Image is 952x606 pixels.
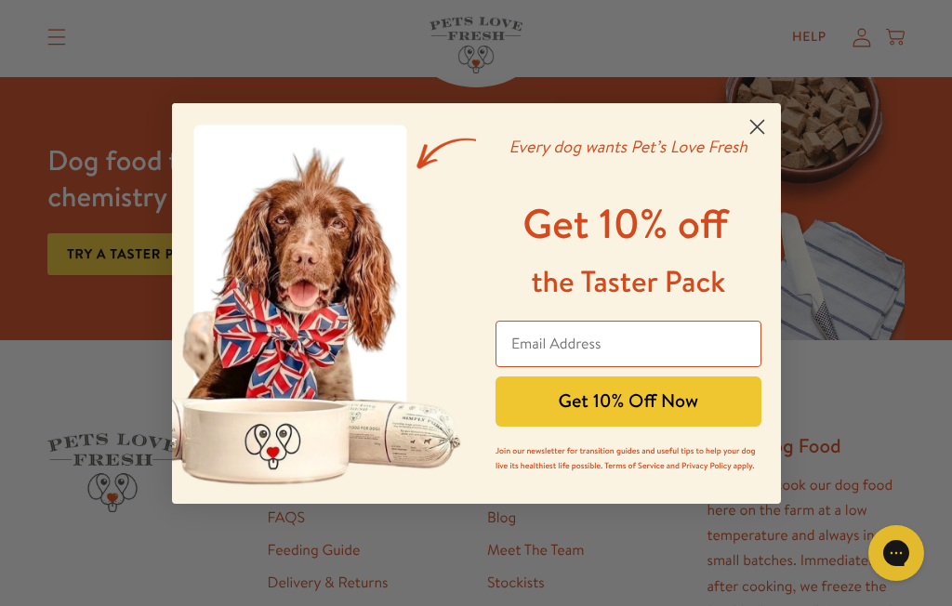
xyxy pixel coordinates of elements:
[496,376,761,427] button: Get 10% Off Now
[522,195,728,252] span: Get 10% off
[172,103,477,504] img: a400ef88-77f9-4908-94a9-4c138221a682.jpeg
[531,261,725,302] span: the Taster Pack
[496,321,761,367] input: Email Address
[859,519,933,587] iframe: Gorgias live chat messenger
[496,444,755,471] span: Join our newsletter for transition guides and useful tips to help your dog live its healthiest li...
[509,135,747,158] em: Every dog wants Pet’s Love Fresh
[741,111,773,143] button: Close dialog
